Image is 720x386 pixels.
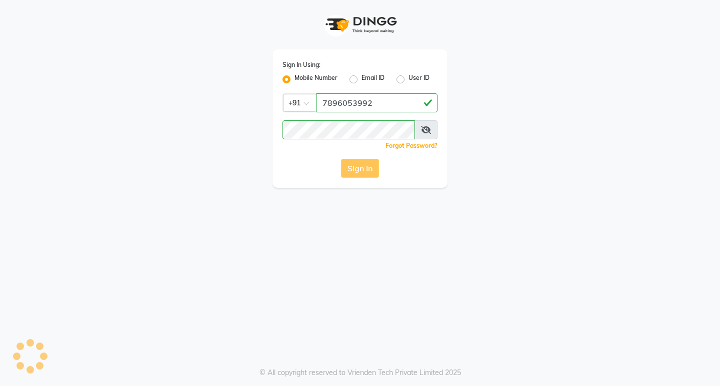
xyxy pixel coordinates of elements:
[316,93,437,112] input: Username
[282,60,320,69] label: Sign In Using:
[361,73,384,85] label: Email ID
[320,10,400,39] img: logo1.svg
[294,73,337,85] label: Mobile Number
[385,142,437,149] a: Forgot Password?
[282,120,415,139] input: Username
[408,73,429,85] label: User ID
